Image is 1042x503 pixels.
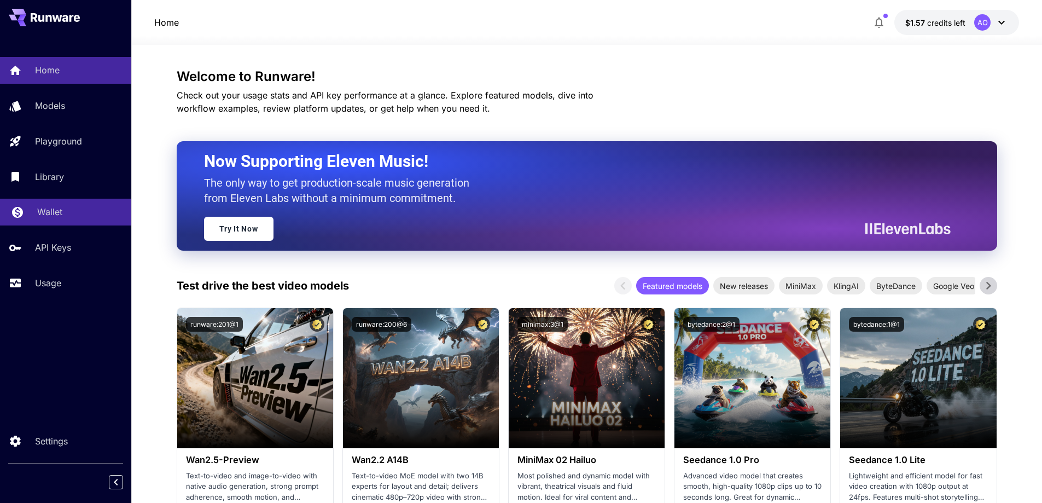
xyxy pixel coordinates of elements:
p: Models [35,99,65,112]
button: bytedance:2@1 [683,317,740,332]
button: Certified Model – Vetted for best performance and includes a commercial license. [641,317,656,332]
span: $1.57 [905,18,927,27]
div: MiniMax [779,277,823,294]
a: Try It Now [204,217,273,241]
div: Collapse sidebar [117,472,131,492]
p: Library [35,170,64,183]
p: Wallet [37,205,62,218]
p: The only way to get production-scale music generation from Eleven Labs without a minimum commitment. [204,175,478,206]
button: Certified Model – Vetted for best performance and includes a commercial license. [475,317,490,332]
h2: Now Supporting Eleven Music! [204,151,942,172]
span: ByteDance [870,280,922,292]
p: Home [35,63,60,77]
div: KlingAI [827,277,865,294]
div: Google Veo [927,277,981,294]
span: credits left [927,18,965,27]
button: Collapse sidebar [109,475,123,489]
p: Playground [35,135,82,148]
p: Test drive the best video models [177,277,349,294]
span: Featured models [636,280,709,292]
h3: MiniMax 02 Hailuo [517,455,656,465]
img: alt [343,308,499,448]
img: alt [840,308,996,448]
span: MiniMax [779,280,823,292]
span: Check out your usage stats and API key performance at a glance. Explore featured models, dive int... [177,90,593,114]
a: Home [154,16,179,29]
img: alt [674,308,830,448]
button: Certified Model – Vetted for best performance and includes a commercial license. [973,317,988,332]
span: Google Veo [927,280,981,292]
button: $1.5676AO [894,10,1019,35]
p: Text-to-video and image-to-video with native audio generation, strong prompt adherence, smooth mo... [186,471,324,503]
p: Most polished and dynamic model with vibrant, theatrical visuals and fluid motion. Ideal for vira... [517,471,656,503]
div: Featured models [636,277,709,294]
nav: breadcrumb [154,16,179,29]
h3: Seedance 1.0 Lite [849,455,987,465]
h3: Wan2.5-Preview [186,455,324,465]
span: KlingAI [827,280,865,292]
h3: Welcome to Runware! [177,69,997,84]
button: Certified Model – Vetted for best performance and includes a commercial license. [310,317,324,332]
p: API Keys [35,241,71,254]
p: Advanced video model that creates smooth, high-quality 1080p clips up to 10 seconds long. Great f... [683,471,822,503]
span: New releases [713,280,775,292]
div: $1.5676 [905,17,965,28]
div: ByteDance [870,277,922,294]
p: Settings [35,435,68,448]
button: minimax:3@1 [517,317,568,332]
p: Usage [35,276,61,290]
button: bytedance:1@1 [849,317,904,332]
button: Certified Model – Vetted for best performance and includes a commercial license. [807,317,822,332]
div: New releases [713,277,775,294]
img: alt [177,308,333,448]
h3: Seedance 1.0 Pro [683,455,822,465]
div: AO [974,14,991,31]
p: Lightweight and efficient model for fast video creation with 1080p output at 24fps. Features mult... [849,471,987,503]
p: Text-to-video MoE model with two 14B experts for layout and detail; delivers cinematic 480p–720p ... [352,471,490,503]
h3: Wan2.2 A14B [352,455,490,465]
button: runware:200@6 [352,317,411,332]
img: alt [509,308,665,448]
button: runware:201@1 [186,317,243,332]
